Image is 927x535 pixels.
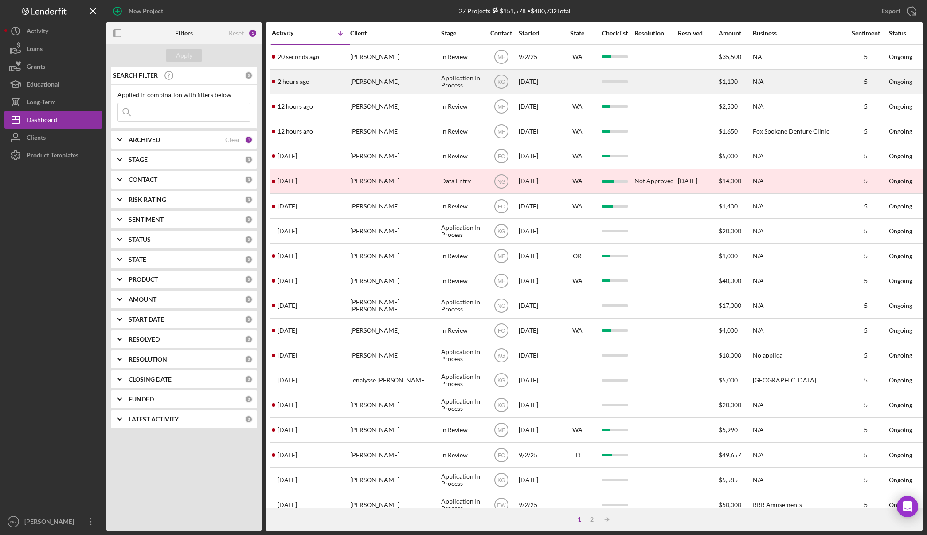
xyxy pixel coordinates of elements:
[497,178,505,185] text: NG
[519,393,559,417] div: [DATE]
[844,128,888,135] div: 5
[753,145,841,168] div: N/A
[753,294,841,317] div: N/A
[889,501,912,508] div: Ongoing
[519,120,559,143] div: [DATE]
[844,78,888,85] div: 5
[350,95,439,118] div: [PERSON_NAME]
[753,244,841,267] div: N/A
[497,54,505,60] text: MF
[278,426,297,433] time: 2025-09-04 23:50
[719,302,741,309] span: $17,000
[519,468,559,492] div: [DATE]
[497,278,505,284] text: MF
[441,244,484,267] div: In Review
[4,146,102,164] button: Product Templates
[519,294,559,317] div: [DATE]
[245,375,253,383] div: 0
[245,295,253,303] div: 0
[753,443,841,467] div: N/A
[245,136,253,144] div: 1
[350,269,439,292] div: [PERSON_NAME]
[889,352,912,359] div: Ongoing
[350,219,439,243] div: [PERSON_NAME]
[245,415,253,423] div: 0
[129,416,179,423] b: LATEST ACTIVITY
[559,452,595,459] div: ID
[441,70,484,94] div: Application In Process
[490,7,526,15] div: $151,578
[278,401,297,409] time: 2025-09-05 03:01
[4,75,102,93] button: Educational
[559,277,595,284] div: WA
[441,493,484,516] div: Application In Process
[129,356,167,363] b: RESOLUTION
[441,45,484,69] div: In Review
[27,146,78,166] div: Product Templates
[441,294,484,317] div: Application In Process
[4,58,102,75] a: Grants
[497,502,506,508] text: EW
[719,277,741,284] span: $40,000
[129,316,164,323] b: START DATE
[719,127,738,135] span: $1,650
[245,395,253,403] div: 0
[497,402,505,409] text: KG
[497,104,505,110] text: MF
[27,111,57,131] div: Dashboard
[27,58,45,78] div: Grants
[129,296,156,303] b: AMOUNT
[519,244,559,267] div: [DATE]
[753,493,841,516] div: RRR Amusements
[4,129,102,146] a: Clients
[559,327,595,334] div: WA
[441,194,484,218] div: In Review
[586,516,598,523] div: 2
[519,95,559,118] div: [DATE]
[519,194,559,218] div: [DATE]
[559,103,595,110] div: WA
[350,194,439,218] div: [PERSON_NAME]
[278,128,313,135] time: 2025-09-10 15:58
[4,93,102,111] button: Long-Term
[889,476,912,484] div: Ongoing
[719,30,752,37] div: Amount
[441,120,484,143] div: In Review
[719,476,738,484] span: $5,585
[519,369,559,392] div: [DATE]
[4,22,102,40] a: Activity
[278,476,297,484] time: 2025-09-03 22:51
[844,426,888,433] div: 5
[519,30,559,37] div: Started
[278,177,297,185] time: 2025-09-10 00:35
[106,2,172,20] button: New Project
[897,496,918,517] div: Open Intercom Messenger
[129,176,157,183] b: CONTACT
[245,176,253,184] div: 0
[559,153,595,160] div: WA
[441,418,484,442] div: In Review
[129,376,172,383] b: CLOSING DATE
[4,513,102,531] button: NG[PERSON_NAME]
[441,269,484,292] div: In Review
[129,336,160,343] b: RESOLVED
[844,103,888,110] div: 5
[753,369,841,392] div: [GEOGRAPHIC_DATA]
[22,513,80,533] div: [PERSON_NAME]
[753,45,841,69] div: NA
[519,145,559,168] div: [DATE]
[350,70,439,94] div: [PERSON_NAME]
[278,153,297,160] time: 2025-09-10 01:35
[719,351,741,359] span: $10,000
[350,145,439,168] div: [PERSON_NAME]
[225,136,240,143] div: Clear
[519,70,559,94] div: [DATE]
[719,252,738,260] span: $1,000
[129,196,166,203] b: RISK RATING
[27,75,59,95] div: Educational
[559,177,595,185] div: WA
[634,177,674,185] div: Not Approved
[519,443,559,467] div: 9/2/25
[129,2,163,20] div: New Project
